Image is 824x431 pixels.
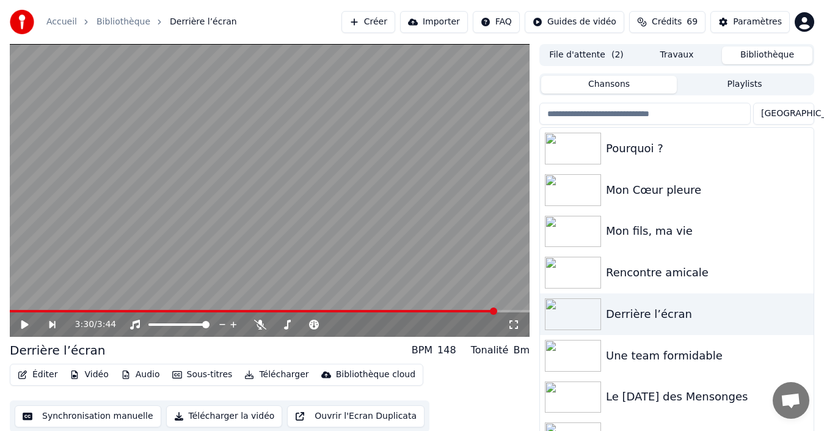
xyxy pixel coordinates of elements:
[287,405,425,427] button: Ouvrir l'Ecran Duplicata
[167,366,238,383] button: Sous-titres
[606,182,809,199] div: Mon Cœur pleure
[341,11,395,33] button: Créer
[400,11,468,33] button: Importer
[541,46,632,64] button: File d'attente
[606,388,809,405] div: Le [DATE] des Mensonges
[473,11,520,33] button: FAQ
[606,347,809,364] div: Une team formidable
[46,16,77,28] a: Accueil
[722,46,812,64] button: Bibliothèque
[412,343,432,358] div: BPM
[632,46,722,64] button: Travaux
[166,405,283,427] button: Télécharger la vidéo
[10,10,34,34] img: youka
[336,369,415,381] div: Bibliothèque cloud
[13,366,62,383] button: Éditer
[611,49,624,61] span: ( 2 )
[116,366,165,383] button: Audio
[239,366,313,383] button: Télécharger
[97,16,150,28] a: Bibliothèque
[652,16,682,28] span: Crédits
[75,319,94,331] span: 3:30
[525,11,624,33] button: Guides de vidéo
[606,306,809,323] div: Derrière l’écran
[733,16,782,28] div: Paramètres
[10,342,105,359] div: Derrière l’écran
[606,140,809,157] div: Pourquoi ?
[606,264,809,281] div: Rencontre amicale
[46,16,237,28] nav: breadcrumb
[710,11,790,33] button: Paramètres
[15,405,161,427] button: Synchronisation manuelle
[629,11,706,33] button: Crédits69
[97,319,116,331] span: 3:44
[170,16,237,28] span: Derrière l’écran
[513,343,530,358] div: Bm
[75,319,104,331] div: /
[606,223,809,240] div: Mon fils, ma vie
[687,16,698,28] span: 69
[773,382,809,419] div: Ouvrir le chat
[471,343,509,358] div: Tonalité
[65,366,113,383] button: Vidéo
[541,76,677,94] button: Chansons
[677,76,812,94] button: Playlists
[437,343,456,358] div: 148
